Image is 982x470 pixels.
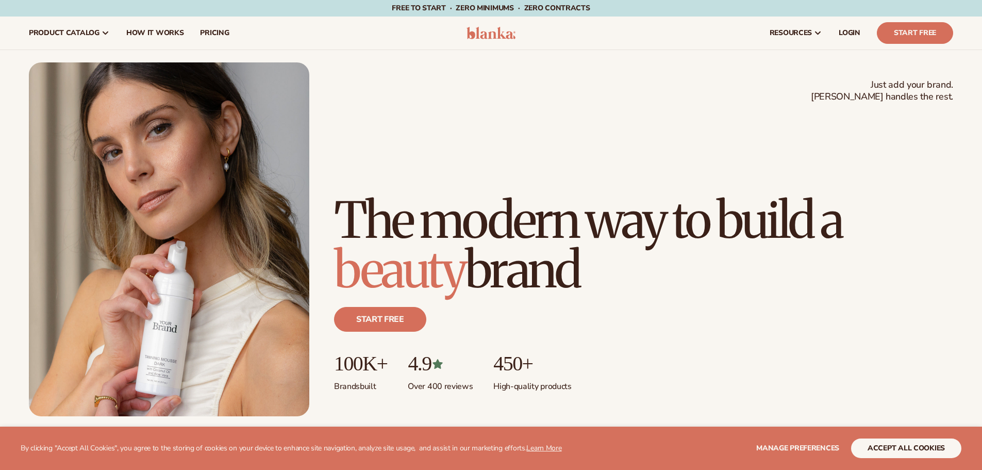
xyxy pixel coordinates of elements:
a: product catalog [21,17,118,50]
span: resources [770,29,812,37]
span: Free to start · ZERO minimums · ZERO contracts [392,3,590,13]
span: How It Works [126,29,184,37]
p: 4.9 [408,352,473,375]
a: How It Works [118,17,192,50]
p: 450+ [493,352,571,375]
p: Over 400 reviews [408,375,473,392]
span: pricing [200,29,229,37]
a: Start Free [877,22,953,44]
span: Just add your brand. [PERSON_NAME] handles the rest. [811,79,953,103]
span: product catalog [29,29,99,37]
p: 100K+ [334,352,387,375]
a: Start free [334,307,426,332]
p: High-quality products [493,375,571,392]
img: Female holding tanning mousse. [29,62,309,416]
p: Brands built [334,375,387,392]
span: Manage preferences [756,443,839,453]
a: LOGIN [830,17,869,50]
img: logo [467,27,515,39]
a: resources [761,17,830,50]
button: accept all cookies [851,439,961,458]
span: LOGIN [839,29,860,37]
a: Learn More [526,443,561,453]
p: By clicking "Accept All Cookies", you agree to the storing of cookies on your device to enhance s... [21,444,562,453]
span: beauty [334,239,465,301]
a: pricing [192,17,237,50]
button: Manage preferences [756,439,839,458]
h1: The modern way to build a brand [334,196,953,295]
